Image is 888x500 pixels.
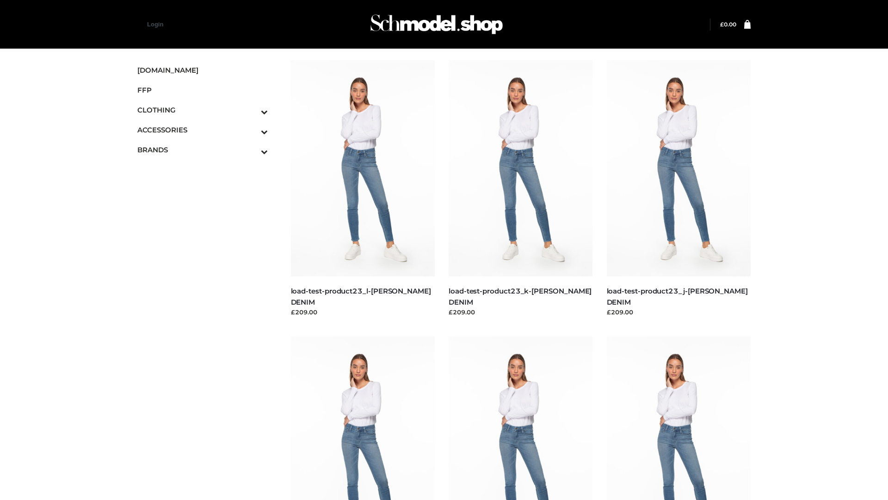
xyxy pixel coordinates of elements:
a: load-test-product23_j-[PERSON_NAME] DENIM [607,287,748,306]
span: CLOTHING [137,105,268,115]
a: load-test-product23_l-[PERSON_NAME] DENIM [291,287,431,306]
a: [DOMAIN_NAME] [137,60,268,80]
a: load-test-product23_k-[PERSON_NAME] DENIM [449,287,592,306]
div: £209.00 [449,307,593,317]
a: FFP [137,80,268,100]
div: £209.00 [607,307,751,317]
a: £0.00 [720,21,736,28]
span: BRANDS [137,144,268,155]
span: £ [720,21,724,28]
img: Schmodel Admin 964 [367,6,506,43]
a: CLOTHINGToggle Submenu [137,100,268,120]
a: ACCESSORIESToggle Submenu [137,120,268,140]
div: £209.00 [291,307,435,317]
button: Toggle Submenu [235,140,268,160]
span: ACCESSORIES [137,125,268,135]
button: Toggle Submenu [235,100,268,120]
bdi: 0.00 [720,21,736,28]
a: BRANDSToggle Submenu [137,140,268,160]
a: Login [147,21,163,28]
span: FFP [137,85,268,95]
span: [DOMAIN_NAME] [137,65,268,75]
button: Toggle Submenu [235,120,268,140]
